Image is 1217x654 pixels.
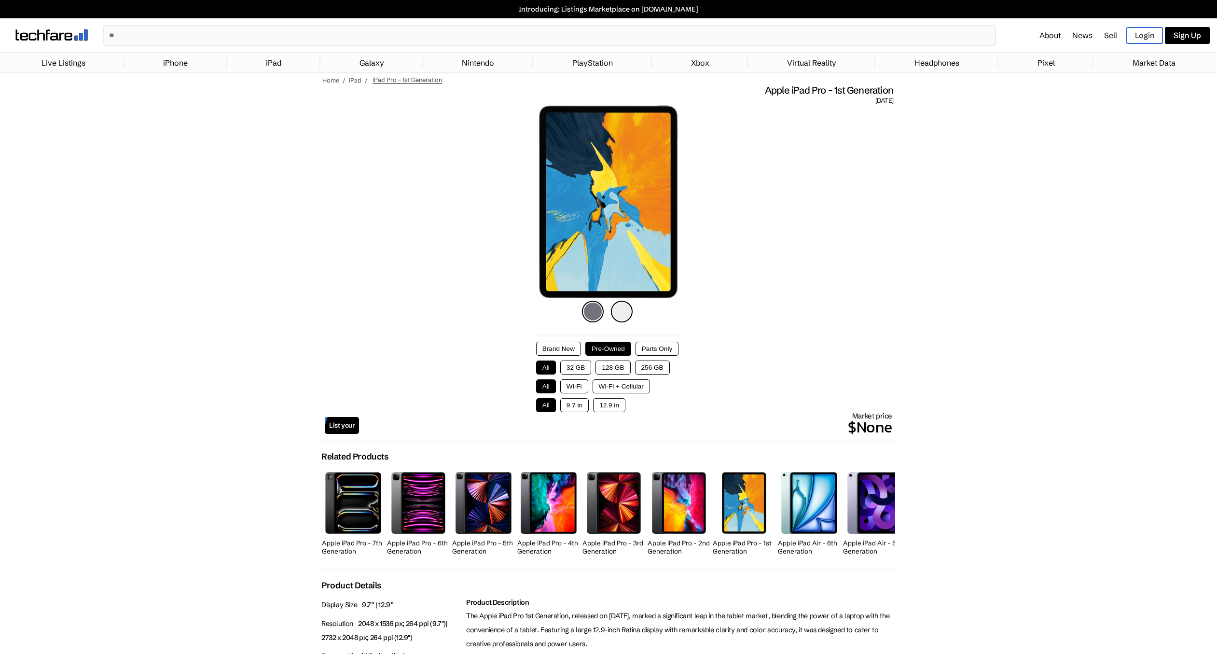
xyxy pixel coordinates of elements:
[536,342,581,356] button: Brand New
[349,76,361,84] a: iPad
[387,467,450,558] a: iPad Pro (6th Generation) Apple iPad Pro - 6th Generation
[359,416,892,439] p: $None
[1126,27,1163,44] a: Login
[722,472,766,533] img: iPad Pro (1st Generation)
[5,5,1212,14] a: Introducing: Listings Marketplace on [DOMAIN_NAME]
[585,342,631,356] button: Pre-Owned
[261,53,286,72] a: iPad
[321,580,381,591] h2: Product Details
[1165,27,1210,44] a: Sign Up
[536,398,556,412] button: All
[321,617,461,645] p: Resolution
[778,467,841,558] a: iPad Air (6th Generation) Apple iPad Air - 6th Generation
[536,379,556,393] button: All
[593,398,625,412] button: 12.9 in
[847,472,901,533] img: iPad Air (5th Generation)
[322,539,385,556] h2: Apple iPad Pro - 7th Generation
[843,467,906,558] a: iPad Air (5th Generation) Apple iPad Air - 5th Generation
[582,467,645,558] a: iPad Pro (3rd Generation) Apple iPad Pro - 3rd Generation
[1039,30,1061,40] a: About
[560,361,592,375] button: 32 GB
[611,301,633,322] img: silver-icon
[536,361,556,375] button: All
[1033,53,1060,72] a: Pixel
[466,598,896,607] h2: Product Description
[648,467,710,558] a: iPad Pro (2nd Generation) Apple iPad Pro - 2nd Generation
[560,379,588,393] button: Wi-Fi
[765,84,893,97] span: Apple iPad Pro - 1st Generation
[373,76,442,84] span: iPad Pro - 1st Generation
[387,539,450,556] h2: Apple iPad Pro - 6th Generation
[325,472,381,533] img: iPad Pro (7th Generation)
[875,97,893,105] span: [DATE]
[582,539,645,556] h2: Apple iPad Pro - 3rd Generation
[321,598,461,612] p: Display Size
[713,539,775,556] h2: Apple iPad Pro - 1st Generation
[452,539,515,556] h2: Apple iPad Pro - 5th Generation
[322,467,385,558] a: iPad Pro (7th Generation) Apple iPad Pro - 7th Generation
[1104,30,1117,40] a: Sell
[521,472,577,533] img: iPad Pro (4th Generation)
[782,53,841,72] a: Virtual Reality
[452,467,515,558] a: iPad Pro (5th Generation) Apple iPad Pro - 5th Generation
[539,105,678,298] img: iPad Pro (1st Generation)
[362,600,393,609] span: 9.7” | 12.9”
[359,411,892,439] div: Market price
[648,539,710,556] h2: Apple iPad Pro - 2nd Generation
[595,361,630,375] button: 128 GB
[582,301,604,322] img: space-gray-icon
[343,76,346,84] span: /
[466,609,896,651] p: The Apple iPad Pro 1st Generation, released on [DATE], marked a significant leap in the tablet ma...
[517,539,580,556] h2: Apple iPad Pro - 4th Generation
[1072,30,1093,40] a: News
[910,53,964,72] a: Headphones
[456,472,512,533] img: iPad Pro (5th Generation)
[517,467,580,558] a: iPad Pro (4th Generation) Apple iPad Pro - 4th Generation
[778,539,841,556] h2: Apple iPad Air - 6th Generation
[587,472,641,533] img: iPad Pro (3rd Generation)
[843,539,906,556] h2: Apple iPad Air - 5th Generation
[321,451,388,462] h2: Related Products
[781,472,837,533] img: iPad Air (6th Generation)
[713,467,775,558] a: iPad Pro (1st Generation) Apple iPad Pro - 1st Generation
[391,472,446,533] img: iPad Pro (6th Generation)
[636,342,678,356] button: Parts Only
[652,472,706,533] img: iPad Pro (2nd Generation)
[593,379,650,393] button: Wi-Fi + Cellular
[365,76,368,84] span: /
[37,53,90,72] a: Live Listings
[322,76,339,84] a: Home
[15,29,88,41] img: techfare logo
[158,53,193,72] a: iPhone
[355,53,389,72] a: Galaxy
[457,53,499,72] a: Nintendo
[686,53,714,72] a: Xbox
[329,421,355,430] span: List your
[325,417,359,434] a: List your
[635,361,670,375] button: 256 GB
[567,53,618,72] a: PlayStation
[1128,53,1180,72] a: Market Data
[321,619,448,642] span: 2048 x 1536 px; 264 ppi (9.7")| 2732 x 2048 px; 264 ppi (12.9")
[560,398,589,412] button: 9.7 in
